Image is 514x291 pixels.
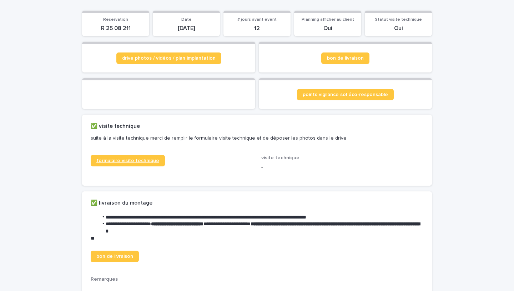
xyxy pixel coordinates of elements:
[91,135,420,141] p: suite à la visite technique merci de remplir le formulaire visite technique et de déposer les pho...
[157,25,216,32] p: [DATE]
[91,155,165,166] a: formulaire visite technique
[237,17,277,22] span: # jours avant event
[91,200,152,206] h2: ✅ livraison du montage
[298,25,357,32] p: Oui
[91,123,140,130] h2: ✅ visite technique
[375,17,422,22] span: Statut visite technique
[86,25,145,32] p: R 25 08 211
[228,25,286,32] p: 12
[297,89,394,100] a: points vigilance sol éco-responsable
[91,251,139,262] a: bon de livraison
[181,17,192,22] span: Date
[327,56,364,61] span: bon de livraison
[116,52,221,64] a: drive photos / vidéos / plan implantation
[321,52,369,64] a: bon de livraison
[302,17,354,22] span: Planning afficher au client
[122,56,216,61] span: drive photos / vidéos / plan implantation
[103,17,128,22] span: Reservation
[261,155,299,160] span: visite technique
[369,25,428,32] p: Oui
[96,158,159,163] span: formulaire visite technique
[303,92,388,97] span: points vigilance sol éco-responsable
[96,254,133,259] span: bon de livraison
[91,277,118,282] span: Remarques
[261,164,423,171] p: -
